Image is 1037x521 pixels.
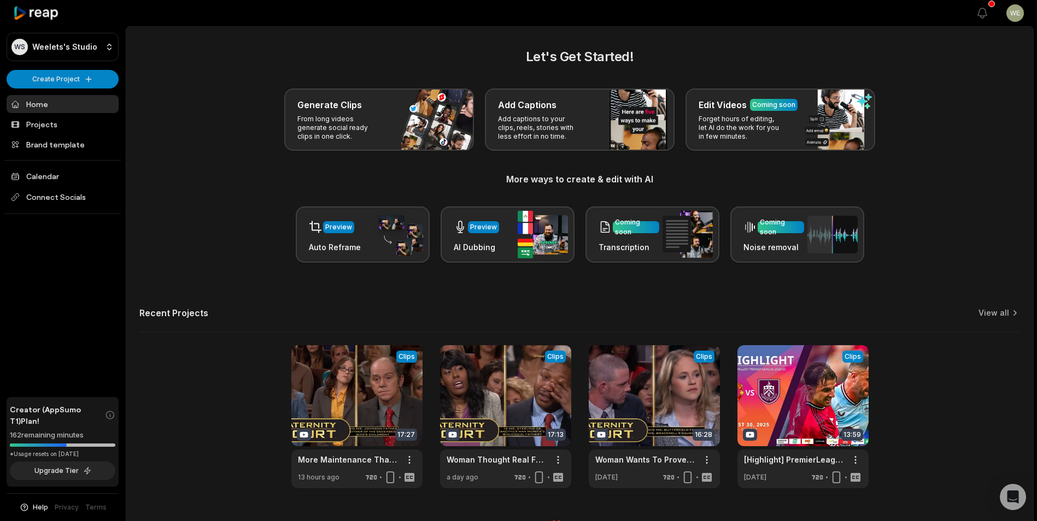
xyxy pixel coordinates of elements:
[10,430,115,441] div: 162 remaining minutes
[10,404,105,427] span: Creator (AppSumo T1) Plan!
[55,502,79,512] a: Privacy
[1000,484,1026,510] div: Open Intercom Messenger
[11,39,28,55] div: WS
[297,98,362,111] h3: Generate Clips
[595,454,696,465] a: Woman Wants To Prove She Didn't Cheat With Her Ex (Full Episode) | Paternity Court
[10,450,115,458] div: *Usage resets on [DATE]
[470,222,497,232] div: Preview
[752,100,795,110] div: Coming soon
[743,241,804,253] h3: Noise removal
[518,211,568,258] img: ai_dubbing.png
[760,217,802,237] div: Coming soon
[454,241,499,253] h3: AI Dubbing
[979,307,1009,318] a: View all
[7,70,119,88] button: Create Project
[325,222,352,232] div: Preview
[10,461,115,480] button: Upgrade Tier
[744,454,845,465] a: [Highlight] PremierLeague : แมนเชสเตอร์ ยูไนเต็ด vs เบิร์นลีย์ ([DATE])
[447,454,547,465] a: Woman Thought Real Father Was In Prison (Full Episode) | Paternity Court
[498,98,556,111] h3: Add Captions
[139,47,1020,67] h2: Let's Get Started!
[7,115,119,133] a: Projects
[7,167,119,185] a: Calendar
[7,187,119,207] span: Connect Socials
[85,502,107,512] a: Terms
[298,454,399,465] a: More Maintenance Than Planned! Repair Man Could Be Child's Dad ( Full Episode) | Paternity Court
[19,502,48,512] button: Help
[33,502,48,512] span: Help
[699,115,783,141] p: Forget hours of editing, let AI do the work for you in few minutes.
[139,307,208,318] h2: Recent Projects
[807,216,858,253] img: noise_removal.png
[7,95,119,113] a: Home
[663,211,713,258] img: transcription.png
[615,217,657,237] div: Coming soon
[309,241,361,253] h3: Auto Reframe
[7,135,119,153] a: Brand template
[699,98,747,111] h3: Edit Videos
[32,42,97,52] p: Weelets's Studio
[599,241,659,253] h3: Transcription
[373,214,423,256] img: auto_reframe.png
[297,115,382,141] p: From long videos generate social ready clips in one click.
[139,173,1020,186] h3: More ways to create & edit with AI
[498,115,583,141] p: Add captions to your clips, reels, stories with less effort in no time.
